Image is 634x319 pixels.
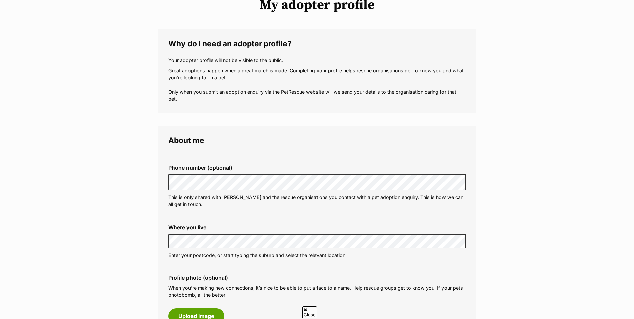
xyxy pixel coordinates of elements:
legend: About me [168,136,466,145]
p: This is only shared with [PERSON_NAME] and the rescue organisations you contact with a pet adopti... [168,194,466,208]
legend: Why do I need an adopter profile? [168,39,466,48]
label: Where you live [168,224,466,230]
label: Profile photo (optional) [168,275,466,281]
p: Your adopter profile will not be visible to the public. [168,57,466,64]
label: Phone number (optional) [168,165,466,171]
p: Enter your postcode, or start typing the suburb and select the relevant location. [168,252,466,259]
span: Close [302,306,317,318]
fieldset: Why do I need an adopter profile? [158,29,476,113]
p: Great adoptions happen when a great match is made. Completing your profile helps rescue organisat... [168,67,466,103]
p: When you’re making new connections, it’s nice to be able to put a face to a name. Help rescue gro... [168,284,466,299]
